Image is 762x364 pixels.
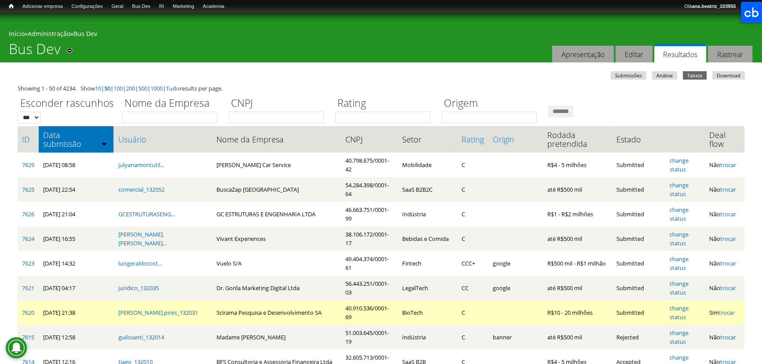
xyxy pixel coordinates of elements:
td: Bebidas e Comida [398,226,457,251]
td: Não [704,153,744,177]
label: Origem [442,96,542,112]
td: Não [704,202,744,226]
td: [DATE] 04:17 [39,276,114,300]
td: SaaS B2B2C [398,177,457,202]
td: Submitted [612,153,665,177]
a: change status [669,157,688,173]
td: Indústria [398,325,457,349]
a: Rating [462,135,484,144]
th: CNPJ [341,126,397,153]
div: Showing 1 - 50 of 4234. Show | | | | | | results per page. [18,84,744,93]
td: Vivant Experiences [212,226,341,251]
a: Editar [615,46,652,63]
td: 56.443.251/0001-03 [341,276,397,300]
th: Estado [612,126,665,153]
td: google [488,276,543,300]
td: [DATE] 21:38 [39,300,114,325]
a: change status [669,329,688,346]
a: [PERSON_NAME].[PERSON_NAME]... [118,230,166,247]
a: Geral [107,2,128,11]
a: julyanamontutil... [118,161,164,169]
td: BioTech [398,300,457,325]
a: Data submissão [43,131,109,148]
a: Usuário [118,135,207,144]
h1: Bus Dev [9,40,61,62]
a: change status [669,230,688,247]
a: 7626 [22,210,34,218]
a: Download [712,71,745,80]
td: Não [704,325,744,349]
a: trocar [720,161,736,169]
a: Início [4,2,18,11]
td: BuscaZap [GEOGRAPHIC_DATA] [212,177,341,202]
img: ordem crescente [101,141,107,146]
a: Tudo [166,84,180,92]
td: Submitted [612,202,665,226]
td: R$500 mil - R$1 milhão [543,251,612,276]
a: Origin [493,135,539,144]
td: Não [704,251,744,276]
a: RI [155,2,169,11]
a: Rastrear [708,46,752,63]
a: Sair [740,2,758,11]
td: 46.663.751/0001-99 [341,202,397,226]
label: Esconder rascunhos [18,96,117,112]
td: [DATE] 21:04 [39,202,114,226]
a: change status [669,304,688,321]
a: trocar [718,309,734,317]
label: CNPJ [229,96,330,112]
td: até R$500 mil [543,325,612,349]
a: Academia [198,2,229,11]
td: Submitted [612,300,665,325]
td: [PERSON_NAME] Car Service [212,153,341,177]
td: CC [457,276,488,300]
a: Marketing [169,2,198,11]
strong: ana.beatriz_103955 [692,4,736,9]
a: ID [22,135,34,144]
td: Fintech [398,251,457,276]
td: 51.003.645/0001-19 [341,325,397,349]
a: change status [669,206,688,222]
div: » » [9,29,753,40]
td: até R$500 mil [543,177,612,202]
a: trocar [720,186,736,193]
td: Não [704,177,744,202]
a: 7625 [22,186,34,193]
a: 10 [95,84,101,92]
td: Não [704,226,744,251]
a: Adicionar empresa [18,2,67,11]
a: 500 [138,84,147,92]
a: 100 [114,84,123,92]
a: 7615 [22,333,34,341]
th: Setor [398,126,457,153]
a: Tabela [683,71,707,80]
td: banner [488,325,543,349]
td: Scirama Pesquisa e Desenvolvimento SA [212,300,341,325]
a: 7620 [22,309,34,317]
td: 40.798.675/0001-42 [341,153,397,177]
td: até R$500 mil [543,276,612,300]
a: Análise [652,71,677,80]
th: Deal flow [704,126,744,153]
td: C [457,177,488,202]
a: trocar [720,235,736,243]
a: 1000 [150,84,163,92]
td: C [457,202,488,226]
td: LegalTech [398,276,457,300]
td: Não [704,276,744,300]
td: Madame [PERSON_NAME] [212,325,341,349]
td: [DATE] 14:32 [39,251,114,276]
td: Indústria [398,202,457,226]
a: Bus Dev [73,29,97,38]
td: C [457,300,488,325]
span: Início [9,3,14,9]
td: 38.106.172/0001-17 [341,226,397,251]
a: comercial_132052 [118,186,164,193]
a: trocar [720,284,736,292]
td: [DATE] 22:54 [39,177,114,202]
label: Nome da Empresa [122,96,223,112]
a: luisgeraldocost... [118,259,161,267]
td: [DATE] 12:58 [39,325,114,349]
a: GCESTRUTURASENG... [118,210,175,218]
a: change status [669,181,688,198]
